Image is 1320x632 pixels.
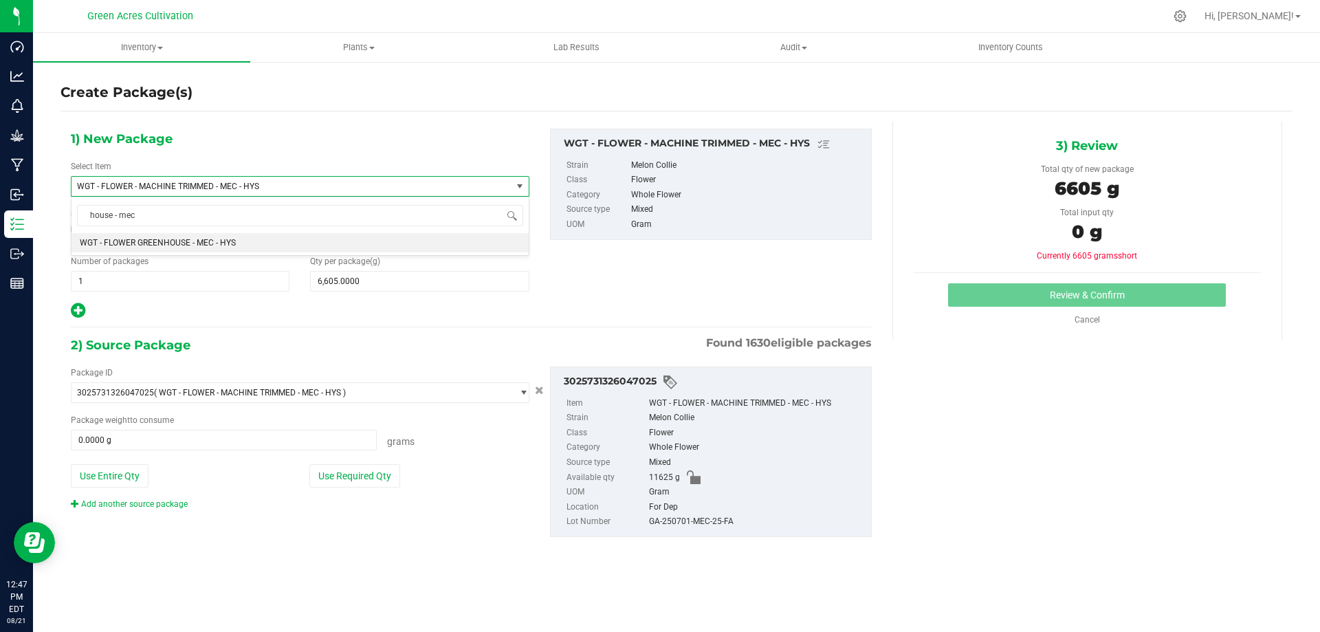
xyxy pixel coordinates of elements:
[566,426,646,441] label: Class
[250,33,467,62] a: Plants
[60,83,192,102] h4: Create Package(s)
[1118,251,1137,261] span: short
[649,411,864,426] div: Melon Collie
[1041,164,1134,174] span: Total qty of new package
[10,158,24,172] inline-svg: Manufacturing
[1055,177,1119,199] span: 6605 g
[649,426,864,441] div: Flower
[6,578,27,615] p: 12:47 PM EDT
[566,514,646,530] label: Lot Number
[649,514,864,530] div: GA-250701-MEC-25-FA
[631,188,863,203] div: Whole Flower
[631,202,863,217] div: Mixed
[566,500,646,515] label: Location
[77,182,489,191] span: WGT - FLOWER - MACHINE TRIMMED - MEC - HYS
[10,217,24,231] inline-svg: Inventory
[631,217,863,232] div: Gram
[564,136,864,153] div: WGT - FLOWER - MACHINE TRIMMED - MEC - HYS
[1072,221,1102,243] span: 0 g
[10,276,24,290] inline-svg: Reports
[566,173,628,188] label: Class
[746,336,771,349] span: 1630
[33,33,250,62] a: Inventory
[685,41,901,54] span: Audit
[566,158,628,173] label: Strain
[10,188,24,201] inline-svg: Inbound
[71,464,148,488] button: Use Entire Qty
[71,160,111,173] label: Select Item
[566,188,628,203] label: Category
[564,374,864,391] div: 3025731326047025
[566,202,628,217] label: Source type
[10,40,24,54] inline-svg: Dashboard
[10,129,24,142] inline-svg: Grow
[10,99,24,113] inline-svg: Monitoring
[10,247,24,261] inline-svg: Outbound
[649,485,864,500] div: Gram
[649,440,864,455] div: Whole Flower
[87,10,193,22] span: Green Acres Cultivation
[685,33,902,62] a: Audit
[948,283,1226,307] button: Review & Confirm
[10,69,24,83] inline-svg: Analytics
[566,455,646,470] label: Source type
[33,41,250,54] span: Inventory
[467,33,685,62] a: Lab Results
[566,470,646,486] label: Available qty
[251,41,467,54] span: Plants
[960,41,1061,54] span: Inventory Counts
[649,396,864,411] div: WGT - FLOWER - MACHINE TRIMMED - MEC - HYS
[309,464,400,488] button: Use Required Qty
[649,455,864,470] div: Mixed
[1037,251,1137,261] span: Currently 6605 grams
[1075,315,1100,325] a: Cancel
[71,129,173,149] span: 1) New Package
[649,470,680,486] span: 11625 g
[14,522,55,563] iframe: Resource center
[566,440,646,455] label: Category
[1056,135,1118,156] span: 3) Review
[566,217,628,232] label: UOM
[511,177,529,196] span: select
[706,335,872,351] span: Found eligible packages
[649,500,864,515] div: For Dep
[566,411,646,426] label: Strain
[531,381,548,401] button: Cancel button
[71,499,188,509] a: Add another source package
[631,173,863,188] div: Flower
[631,158,863,173] div: Melon Collie
[566,396,646,411] label: Item
[1204,10,1294,21] span: Hi, [PERSON_NAME]!
[1060,208,1114,217] span: Total input qty
[1171,10,1189,23] div: Manage settings
[387,436,415,447] span: Grams
[566,485,646,500] label: UOM
[902,33,1119,62] a: Inventory Counts
[535,41,618,54] span: Lab Results
[6,615,27,626] p: 08/21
